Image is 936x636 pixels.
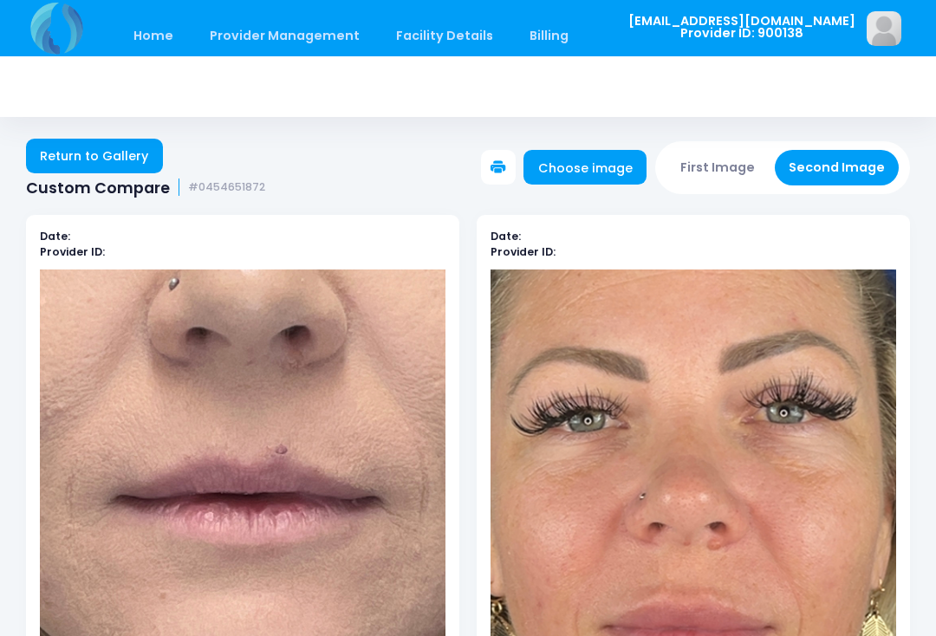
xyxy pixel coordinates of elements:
span: [EMAIL_ADDRESS][DOMAIN_NAME] Provider ID: 900138 [628,15,855,40]
a: Home [116,16,190,56]
button: Second Image [775,150,900,185]
button: First Image [666,150,770,185]
a: Choose image [523,150,647,185]
b: Date: [491,229,521,243]
a: Staff [588,16,655,56]
b: Provider ID: [40,244,105,259]
a: Provider Management [192,16,376,56]
a: Billing [513,16,586,56]
small: #0454651872 [188,181,265,194]
a: Return to Gallery [26,139,163,173]
img: image [867,11,901,46]
b: Provider ID: [491,244,556,259]
a: Facility Details [380,16,510,56]
span: Custom Compare [26,178,170,197]
b: Date: [40,229,70,243]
